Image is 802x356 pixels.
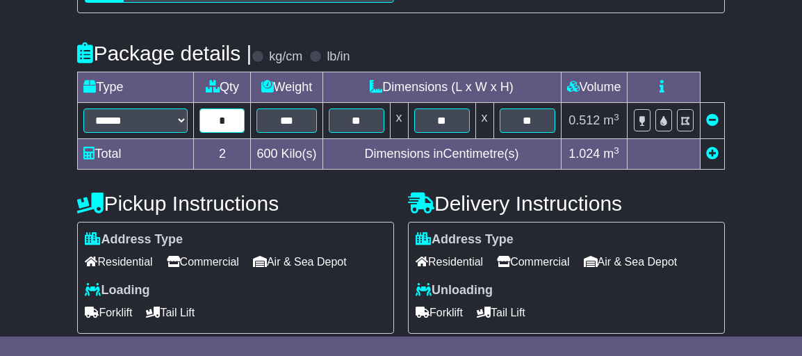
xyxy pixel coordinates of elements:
[78,139,194,170] td: Total
[194,139,251,170] td: 2
[614,145,619,156] sup: 3
[603,147,619,161] span: m
[85,283,149,298] label: Loading
[146,302,195,323] span: Tail Lift
[497,251,569,273] span: Commercial
[322,72,561,103] td: Dimensions (L x W x H)
[561,72,627,103] td: Volume
[706,113,719,127] a: Remove this item
[256,147,277,161] span: 600
[85,302,132,323] span: Forklift
[85,251,152,273] span: Residential
[416,251,483,273] span: Residential
[194,72,251,103] td: Qty
[416,302,463,323] span: Forklift
[603,113,619,127] span: m
[706,147,719,161] a: Add new item
[475,103,493,139] td: x
[78,72,194,103] td: Type
[167,251,239,273] span: Commercial
[322,139,561,170] td: Dimensions in Centimetre(s)
[416,232,514,248] label: Address Type
[251,139,322,170] td: Kilo(s)
[251,72,322,103] td: Weight
[327,49,350,65] label: lb/in
[408,192,725,215] h4: Delivery Instructions
[85,232,183,248] label: Address Type
[390,103,408,139] td: x
[568,113,600,127] span: 0.512
[584,251,678,273] span: Air & Sea Depot
[77,192,394,215] h4: Pickup Instructions
[477,302,525,323] span: Tail Lift
[568,147,600,161] span: 1.024
[77,42,252,65] h4: Package details |
[269,49,302,65] label: kg/cm
[253,251,347,273] span: Air & Sea Depot
[416,283,493,298] label: Unloading
[614,112,619,122] sup: 3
